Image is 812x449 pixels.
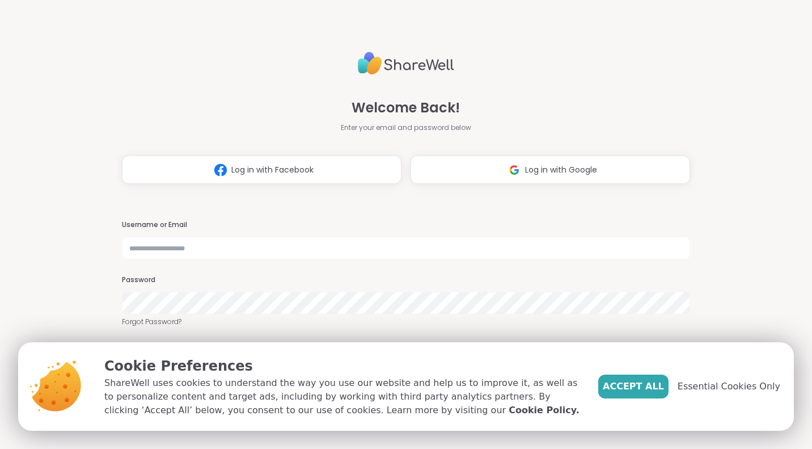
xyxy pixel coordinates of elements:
span: Welcome Back! [352,98,460,118]
a: Forgot Password? [122,317,690,327]
span: Log in with Google [525,164,597,176]
a: Cookie Policy. [509,404,579,417]
span: Log in with Facebook [231,164,314,176]
span: Enter your email and password below [341,123,471,133]
img: ShareWell Logo [358,47,454,79]
p: Cookie Preferences [104,356,580,376]
p: ShareWell uses cookies to understand the way you use our website and help us to improve it, as we... [104,376,580,417]
img: ShareWell Logomark [210,160,231,181]
h3: Username or Email [122,220,690,230]
img: ShareWell Logomark [504,160,525,181]
button: Log in with Facebook [122,156,401,184]
h3: Password [122,275,690,285]
span: Accept All [603,380,664,393]
button: Log in with Google [411,156,690,184]
span: Essential Cookies Only [678,380,780,393]
button: Accept All [598,375,669,398]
